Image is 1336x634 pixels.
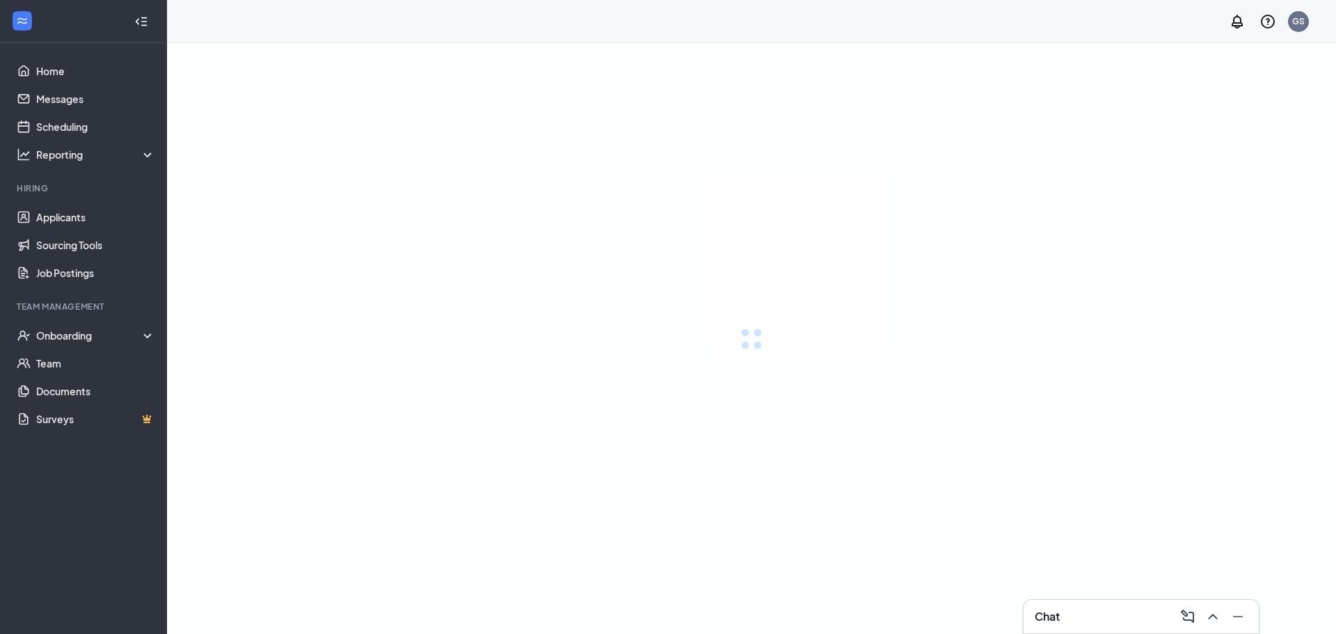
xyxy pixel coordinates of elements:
[1200,605,1223,628] button: ChevronUp
[1175,605,1198,628] button: ComposeMessage
[1230,608,1246,625] svg: Minimize
[36,113,155,141] a: Scheduling
[36,231,155,259] a: Sourcing Tools
[36,405,155,433] a: SurveysCrown
[1292,15,1305,27] div: GS
[36,148,156,161] div: Reporting
[1225,605,1248,628] button: Minimize
[1035,609,1060,624] h3: Chat
[17,301,152,312] div: Team Management
[36,377,155,405] a: Documents
[36,57,155,85] a: Home
[36,349,155,377] a: Team
[15,14,29,28] svg: WorkstreamLogo
[1179,608,1196,625] svg: ComposeMessage
[36,259,155,287] a: Job Postings
[134,15,148,29] svg: Collapse
[17,182,152,194] div: Hiring
[1229,13,1246,30] svg: Notifications
[36,85,155,113] a: Messages
[1204,608,1221,625] svg: ChevronUp
[1259,13,1276,30] svg: QuestionInfo
[17,148,31,161] svg: Analysis
[17,328,31,342] svg: UserCheck
[36,328,156,342] div: Onboarding
[36,203,155,231] a: Applicants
